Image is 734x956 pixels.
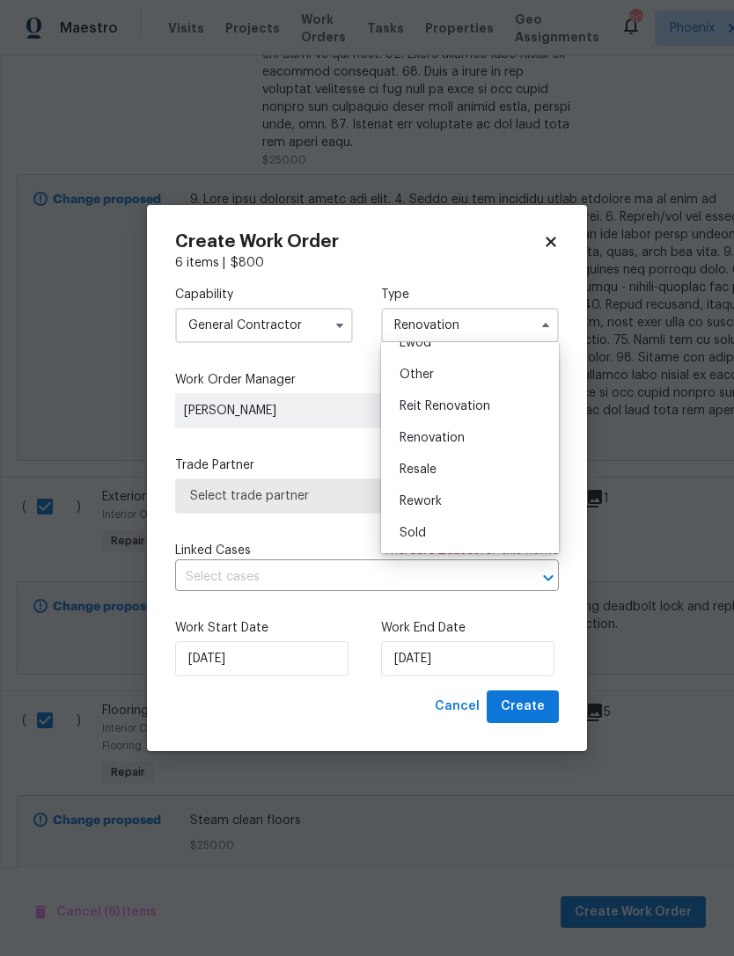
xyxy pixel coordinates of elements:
span: Other [400,369,434,381]
div: 6 items | [175,254,559,272]
span: [PERSON_NAME] [184,402,437,420]
label: Trade Partner [175,456,559,474]
h2: Create Work Order [175,233,543,251]
label: Work Start Date [175,619,353,637]
span: Rework [400,495,442,507]
label: Type [381,286,559,303]
input: Select... [381,308,559,343]
span: Select trade partner [190,487,544,505]
input: Select... [175,308,353,343]
button: Open [536,566,561,590]
input: M/D/YYYY [175,641,349,676]
span: Reit Renovation [400,400,490,412]
button: Hide options [535,315,556,336]
label: Work End Date [381,619,559,637]
input: Select cases [175,564,510,591]
button: Create [487,690,559,723]
input: M/D/YYYY [381,641,554,676]
span: Linked Cases [175,542,251,559]
span: Cancel [435,696,480,718]
label: Capability [175,286,353,303]
button: Cancel [428,690,487,723]
span: Lwod [400,337,431,349]
span: Sold [400,527,426,539]
span: Create [501,696,545,718]
button: Show options [329,315,350,336]
span: Resale [400,463,437,476]
span: $ 800 [231,257,264,269]
span: Renovation [400,432,465,444]
label: Work Order Manager [175,371,559,389]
